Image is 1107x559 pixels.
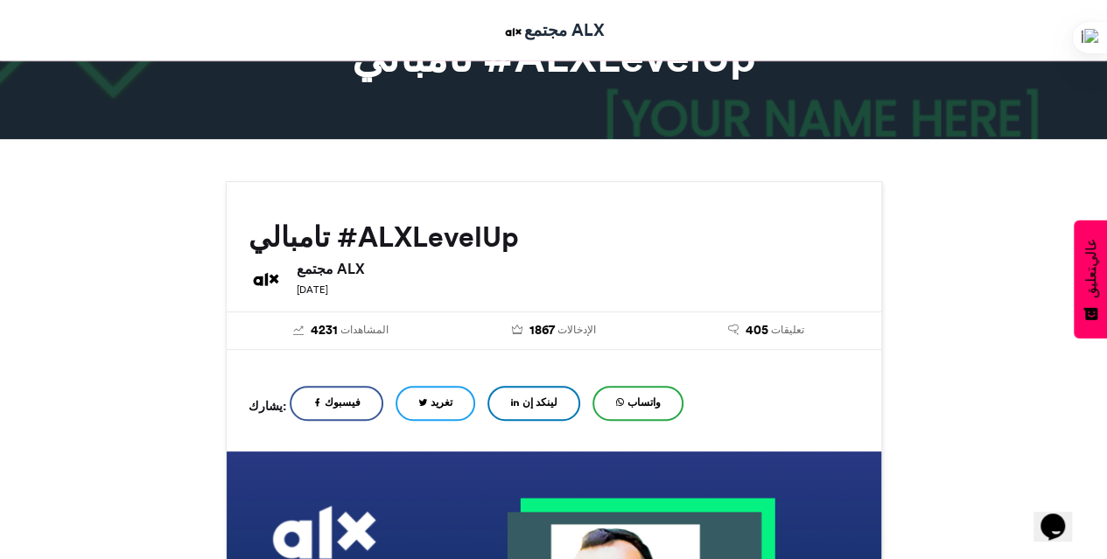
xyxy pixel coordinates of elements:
[557,324,595,336] font: الإدخالات
[290,386,383,421] a: فيسبوك
[1074,220,1107,339] button: ردود الفعل - عرض الاستبيان
[1033,489,1089,542] iframe: أداة الدردشة
[746,322,768,338] font: 405
[524,19,605,40] font: مجتمع ALX
[771,324,804,336] font: تعليقات
[1082,238,1099,298] span: تعليق
[297,260,365,277] font: مجتمع ALX
[522,395,557,409] font: لينكد إن
[340,324,389,336] font: المشاهدات
[431,395,452,409] font: تغريد
[529,322,554,338] font: 1867
[460,321,647,340] a: 1867 الإدخالات
[487,386,580,421] a: لينكد إن
[502,21,524,43] img: مجتمع ALX
[249,219,519,255] font: تامبالي #ALXLevelUp
[325,395,361,409] font: فيسبوك
[502,17,605,43] a: مجتمع ALX
[249,398,286,414] font: يشارك:
[249,262,284,297] img: مجتمع ALX
[627,395,661,409] font: واتساب
[1083,238,1098,267] font: عالي
[673,321,859,340] a: 405 تعليقات
[396,386,475,421] a: تغريد
[249,321,435,340] a: 4231 المشاهدات
[311,322,338,338] font: 4231
[297,283,328,296] font: [DATE]
[592,386,683,421] a: واتساب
